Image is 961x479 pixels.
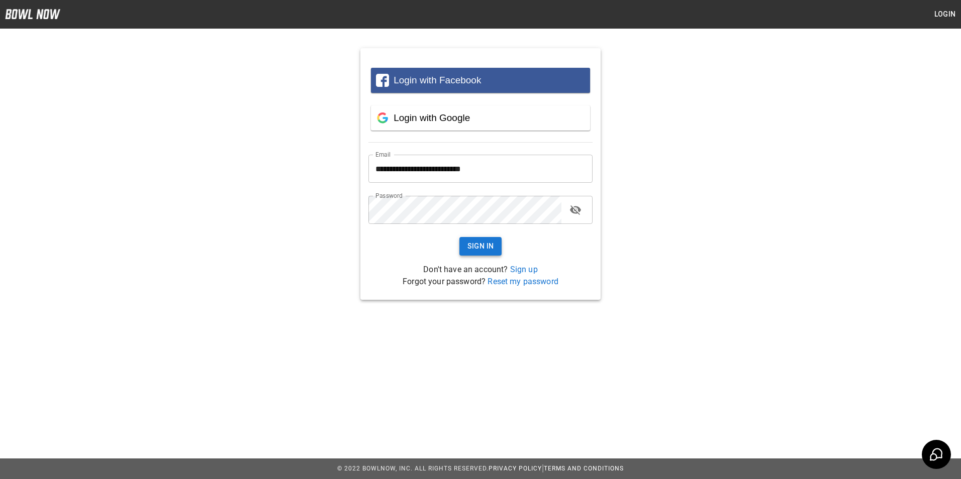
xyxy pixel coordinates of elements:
button: Login with Google [371,105,590,131]
span: © 2022 BowlNow, Inc. All Rights Reserved. [337,465,489,472]
span: Login with Google [394,112,470,123]
span: Login with Facebook [394,75,481,85]
button: Sign In [459,237,502,256]
a: Privacy Policy [489,465,542,472]
a: Terms and Conditions [544,465,624,472]
button: Login with Facebook [371,68,590,93]
p: Forgot your password? [368,276,593,288]
p: Don't have an account? [368,264,593,276]
img: logo [5,9,60,19]
button: Login [929,5,961,24]
a: Reset my password [488,277,558,286]
a: Sign up [510,265,538,274]
button: toggle password visibility [565,200,586,220]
